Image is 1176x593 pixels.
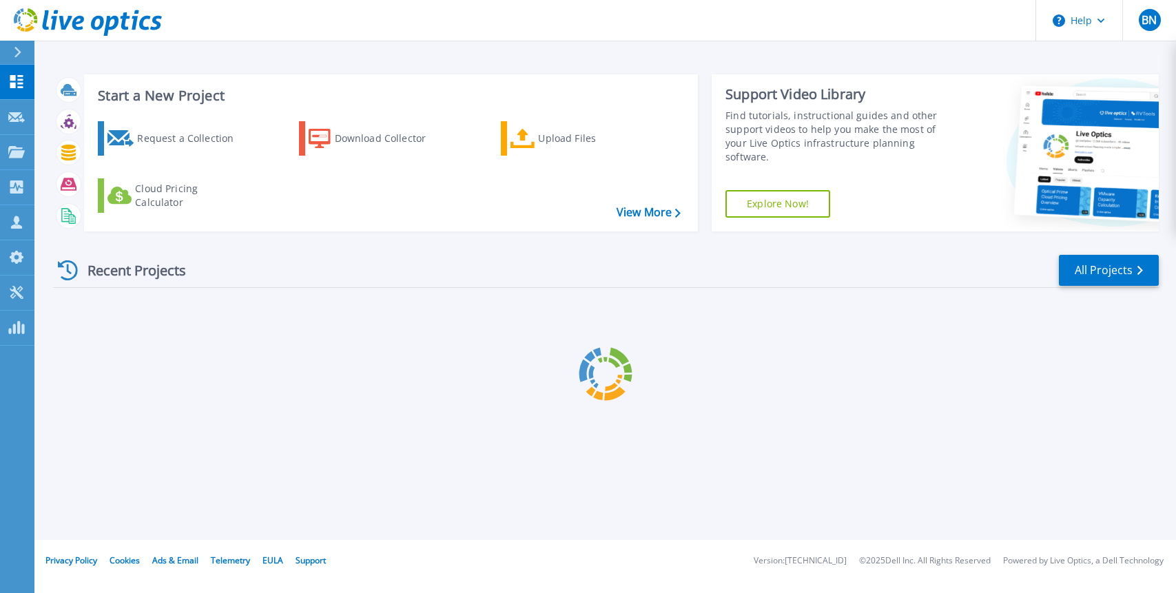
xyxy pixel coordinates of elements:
[45,554,97,566] a: Privacy Policy
[211,554,250,566] a: Telemetry
[725,190,830,218] a: Explore Now!
[98,88,680,103] h3: Start a New Project
[501,121,654,156] a: Upload Files
[135,182,245,209] div: Cloud Pricing Calculator
[1059,255,1159,286] a: All Projects
[725,85,951,103] div: Support Video Library
[137,125,247,152] div: Request a Collection
[859,556,991,565] li: © 2025 Dell Inc. All Rights Reserved
[98,178,251,213] a: Cloud Pricing Calculator
[152,554,198,566] a: Ads & Email
[1142,14,1157,25] span: BN
[538,125,648,152] div: Upload Files
[725,109,951,164] div: Find tutorials, instructional guides and other support videos to help you make the most of your L...
[296,554,326,566] a: Support
[754,556,847,565] li: Version: [TECHNICAL_ID]
[98,121,251,156] a: Request a Collection
[53,253,205,287] div: Recent Projects
[617,206,681,219] a: View More
[262,554,283,566] a: EULA
[335,125,445,152] div: Download Collector
[110,554,140,566] a: Cookies
[299,121,453,156] a: Download Collector
[1003,556,1164,565] li: Powered by Live Optics, a Dell Technology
